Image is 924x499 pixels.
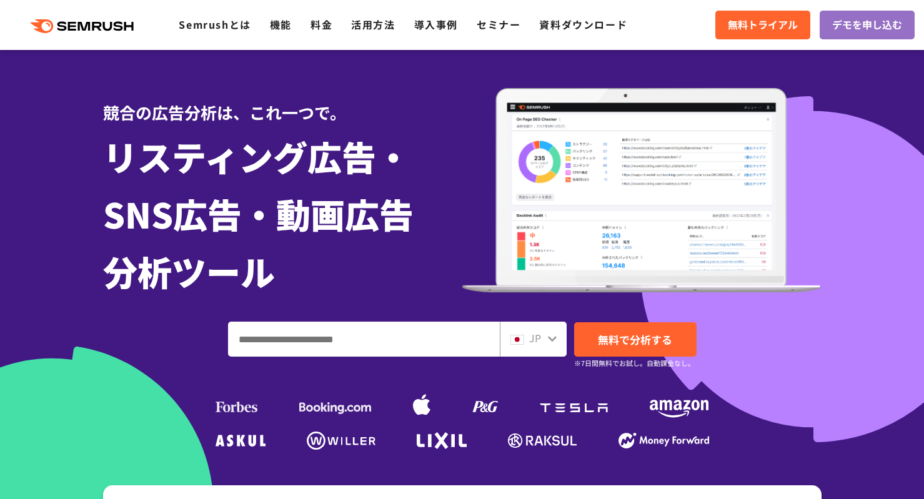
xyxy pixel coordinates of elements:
[728,17,798,33] span: 無料トライアル
[832,17,902,33] span: デモを申し込む
[179,17,251,32] a: Semrushとは
[103,81,462,124] div: 競合の広告分析は、これ一つで。
[103,127,462,300] h1: リスティング広告・ SNS広告・動画広告 分析ツール
[574,322,697,357] a: 無料で分析する
[715,11,810,39] a: 無料トライアル
[539,17,627,32] a: 資料ダウンロード
[477,17,520,32] a: セミナー
[351,17,395,32] a: 活用方法
[529,330,541,345] span: JP
[310,17,332,32] a: 料金
[270,17,292,32] a: 機能
[598,332,672,347] span: 無料で分析する
[414,17,458,32] a: 導入事例
[229,322,499,356] input: ドメイン、キーワードまたはURLを入力してください
[820,11,915,39] a: デモを申し込む
[574,357,695,369] small: ※7日間無料でお試し。自動課金なし。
